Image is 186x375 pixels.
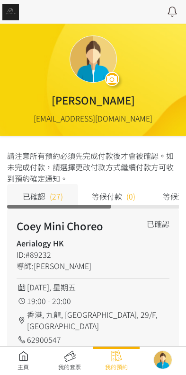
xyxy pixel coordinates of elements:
span: 已確認 [23,191,45,202]
span: 等候付款 [92,191,122,202]
span: (27) [50,191,63,202]
div: 19:00 - 20:00 [17,295,169,306]
h4: Aerialogy HK [17,237,139,249]
h2: Coey Mini Choreo [17,218,139,234]
div: ID:#89232 [17,249,139,260]
div: [EMAIL_ADDRESS][DOMAIN_NAME] [34,113,152,124]
div: [DATE], 星期五 [17,281,169,293]
div: 已確認 [147,218,169,229]
div: 導師:[PERSON_NAME] [17,260,139,271]
div: [PERSON_NAME] [52,92,135,108]
span: (0) [126,191,135,202]
span: 香港, 九龍, [GEOGRAPHIC_DATA], 29/F, [GEOGRAPHIC_DATA] [27,309,169,331]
